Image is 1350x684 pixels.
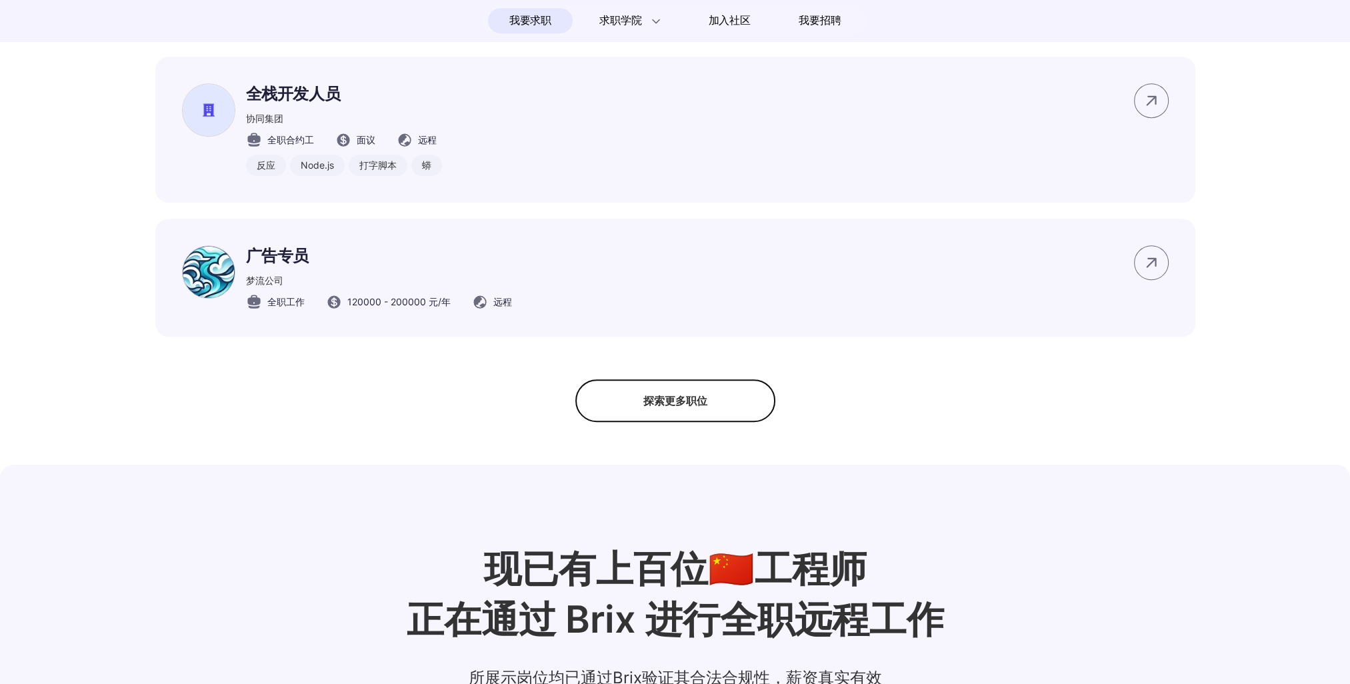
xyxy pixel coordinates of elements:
span: 远程 [493,295,512,309]
span: 求职学院 [599,13,641,29]
span: 我要求职 [509,10,551,31]
div: Node.js [290,155,345,176]
div: 蟒 [411,155,442,176]
span: 协同集团 [246,113,283,124]
span: 120000 - 200000 元/年 [347,295,451,309]
span: 远程 [418,133,437,147]
div: 反应 [246,155,286,176]
p: 全栈开发人员 [246,83,442,105]
span: 梦流公司 [246,275,283,286]
span: 加入社区 [709,10,751,31]
span: 全职工作 [267,295,305,309]
p: 广告专员 [246,245,512,267]
div: 探索更多职位 [575,379,775,422]
div: 打字脚本 [349,155,407,176]
span: 我要招聘 [799,13,841,29]
span: 面议 [357,133,375,147]
span: 全职合约工 [267,133,314,147]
